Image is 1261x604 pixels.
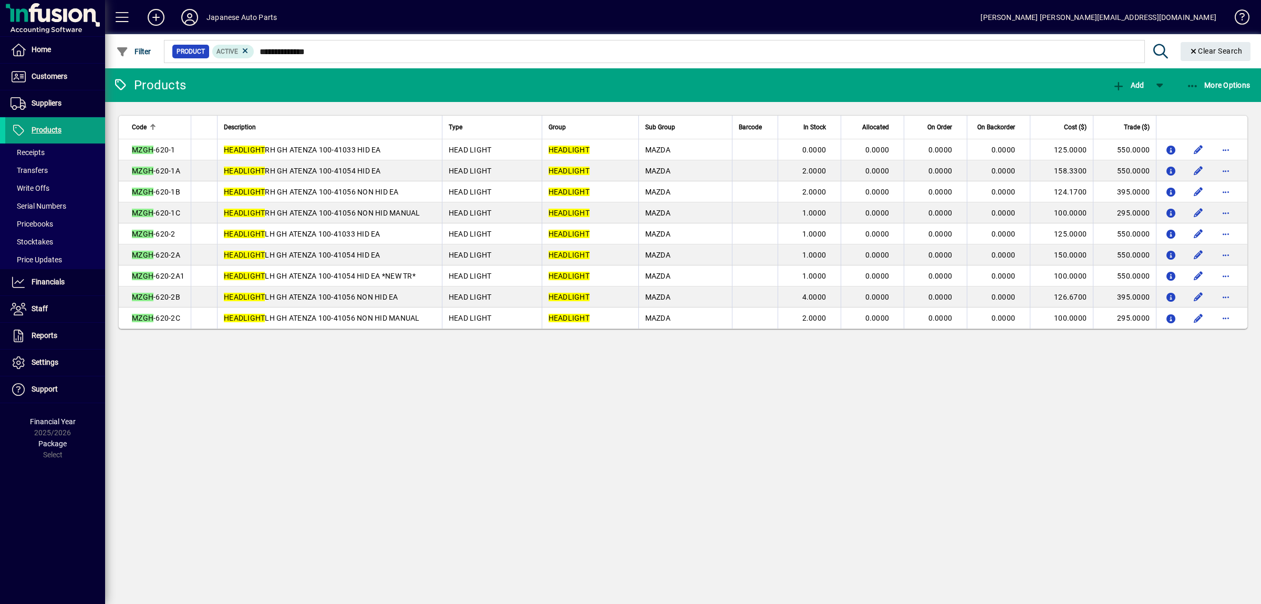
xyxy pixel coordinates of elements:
span: HEAD LIGHT [449,293,492,301]
span: Staff [32,304,48,313]
button: More Options [1184,76,1253,95]
td: 158.3300 [1030,160,1093,181]
em: HEADLIGHT [224,251,265,259]
span: LH GH ATENZA 100-41056 NON HID EA [224,293,398,301]
span: 1.0000 [802,209,826,217]
td: 550.0000 [1093,160,1156,181]
span: On Backorder [977,121,1015,133]
td: 100.0000 [1030,265,1093,286]
a: Suppliers [5,90,105,117]
a: Price Updates [5,251,105,269]
span: MAZDA [645,314,670,322]
td: 100.0000 [1030,202,1093,223]
span: RH GH ATENZA 100-41056 NON HID MANUAL [224,209,420,217]
a: Reports [5,323,105,349]
em: MZGH [132,251,153,259]
span: Suppliers [32,99,61,107]
span: 4.0000 [802,293,826,301]
a: Transfers [5,161,105,179]
span: On Order [927,121,952,133]
span: Serial Numbers [11,202,66,210]
span: -620-2 [132,230,175,238]
em: HEADLIGHT [549,272,590,280]
div: Japanese Auto Parts [206,9,277,26]
mat-chip: Activation Status: Active [212,45,254,58]
span: Reports [32,331,57,340]
span: Description [224,121,256,133]
td: 295.0000 [1093,308,1156,329]
em: HEADLIGHT [224,188,265,196]
em: HEADLIGHT [224,314,265,322]
span: Group [549,121,566,133]
span: Products [32,126,61,134]
em: HEADLIGHT [549,230,590,238]
button: Profile [173,8,206,27]
span: 0.0000 [865,188,890,196]
span: Allocated [862,121,889,133]
em: HEADLIGHT [549,209,590,217]
a: Receipts [5,144,105,161]
span: Price Updates [11,255,62,264]
div: Group [549,121,632,133]
span: 2.0000 [802,167,826,175]
span: More Options [1186,81,1250,89]
span: -620-1B [132,188,180,196]
span: Support [32,385,58,393]
div: Barcode [739,121,771,133]
em: MZGH [132,188,153,196]
span: 1.0000 [802,272,826,280]
em: HEADLIGHT [549,251,590,259]
span: 0.0000 [928,230,953,238]
button: Edit [1190,268,1207,284]
span: Receipts [11,148,45,157]
span: LH GH ATENZA 100-41054 HID EA [224,251,380,259]
em: HEADLIGHT [224,146,265,154]
em: MZGH [132,230,153,238]
em: HEADLIGHT [224,230,265,238]
span: 1.0000 [802,251,826,259]
em: HEADLIGHT [549,188,590,196]
span: 0.0000 [991,209,1016,217]
div: Allocated [847,121,898,133]
em: MZGH [132,167,153,175]
div: Description [224,121,436,133]
span: 0.0000 [991,188,1016,196]
span: RH GH ATENZA 100-41033 HID EA [224,146,381,154]
button: More options [1217,247,1234,263]
td: 550.0000 [1093,265,1156,286]
button: More options [1217,204,1234,221]
button: More options [1217,162,1234,179]
button: Filter [113,42,154,61]
span: Package [38,439,67,448]
a: Knowledge Base [1227,2,1248,36]
span: 0.0000 [865,230,890,238]
span: HEAD LIGHT [449,251,492,259]
span: HEAD LIGHT [449,314,492,322]
a: Home [5,37,105,63]
div: On Backorder [974,121,1025,133]
a: Staff [5,296,105,322]
td: 126.6700 [1030,286,1093,308]
span: Customers [32,72,67,80]
span: Transfers [11,166,48,175]
td: 124.1700 [1030,181,1093,202]
span: HEAD LIGHT [449,167,492,175]
span: -620-1A [132,167,180,175]
span: MAZDA [645,251,670,259]
div: Type [449,121,535,133]
a: Customers [5,64,105,90]
button: Edit [1190,226,1207,242]
em: MZGH [132,314,153,322]
span: Clear Search [1189,47,1243,55]
span: MAZDA [645,146,670,154]
td: 100.0000 [1030,308,1093,329]
span: 2.0000 [802,188,826,196]
div: Code [132,121,184,133]
span: 0.0000 [865,146,890,154]
button: Edit [1190,204,1207,221]
span: LH GH ATENZA 100-41033 HID EA [224,230,380,238]
span: 0.0000 [865,251,890,259]
a: Financials [5,269,105,295]
em: HEADLIGHT [549,146,590,154]
em: MZGH [132,146,153,154]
